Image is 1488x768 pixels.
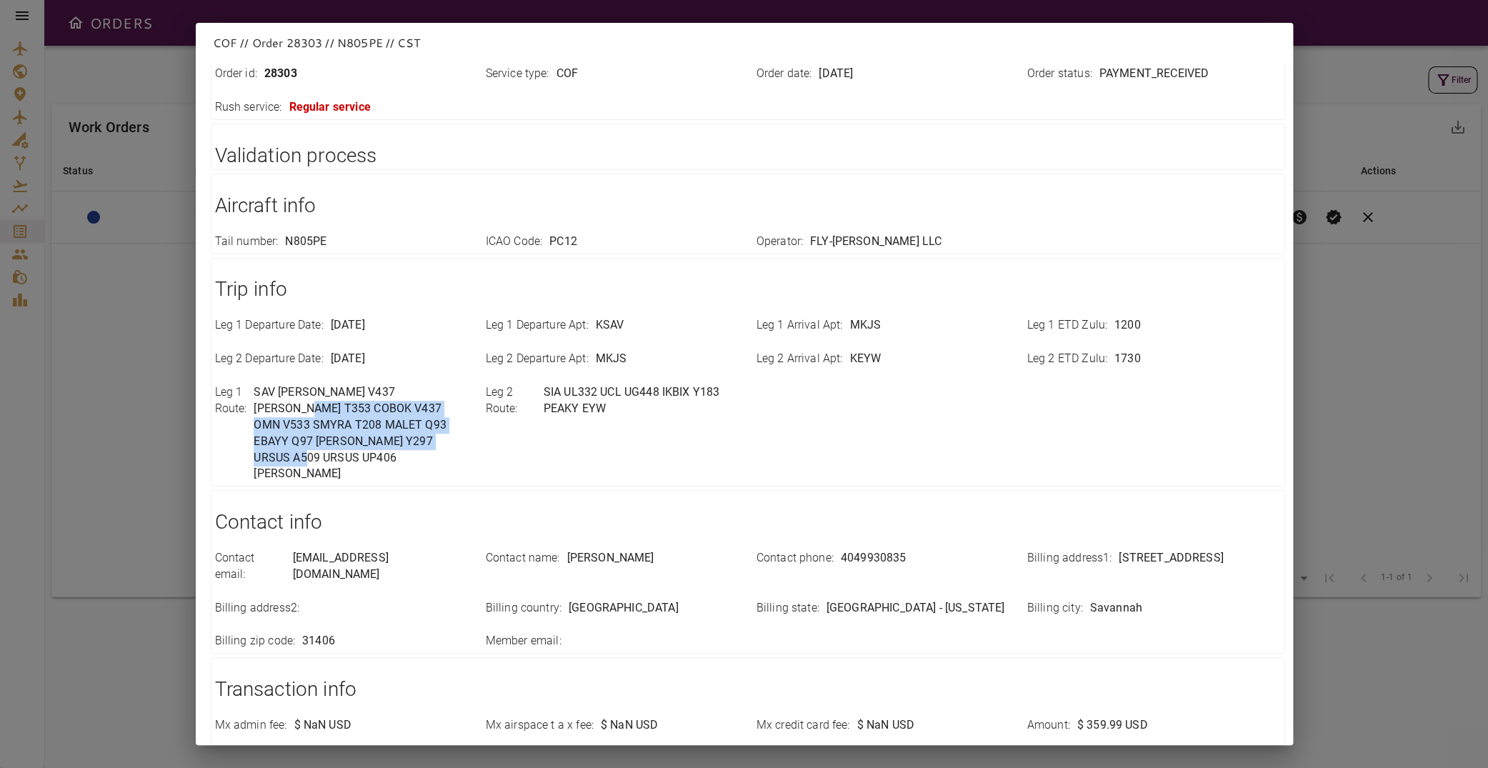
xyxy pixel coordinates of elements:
p: COF // Order 28303 // N805PE // CST [213,34,1276,51]
p: Tail number : [215,234,279,250]
p: Order status : [1027,66,1092,82]
p: Mx credit card fee : [757,717,850,734]
p: COF [556,66,577,82]
h1: Transaction info [215,675,1281,704]
p: Mx admin fee : [215,717,287,734]
p: Billing zip code : [215,633,296,649]
p: $ NaN USD [857,717,914,734]
p: Order date : [757,66,812,82]
p: SAV [PERSON_NAME] V437 [PERSON_NAME] T353 COBOK V437 OMN V533 SMYRA T208 MALET Q93 EBAYY Q97 [PER... [254,384,468,482]
p: PC12 [549,234,577,250]
p: 31406 [302,633,335,649]
p: Leg 2 Departure Date : [215,351,324,367]
p: SIA UL332 UCL UG448 IKBIX Y183 PEAKY EYW [544,384,739,417]
p: Rush service : [215,99,282,116]
p: 28303 [264,66,297,82]
h1: Contact info [215,508,1281,537]
p: 1200 [1114,317,1141,334]
p: [STREET_ADDRESS] [1119,550,1223,567]
p: Order id : [215,66,257,82]
p: Leg 2 Arrival Apt : [757,351,843,367]
p: Leg 1 Departure Date : [215,317,324,334]
p: Leg 1 Route : [215,384,247,482]
h1: Trip info [215,275,1281,304]
p: [PERSON_NAME] [566,550,654,567]
p: Mx airspace t a x fee : [486,717,594,734]
p: Leg 2 Route : [486,384,536,417]
h1: Validation process [215,141,1281,170]
p: Leg 1 Arrival Apt : [757,317,843,334]
p: [GEOGRAPHIC_DATA] - [US_STATE] [827,600,1005,617]
h1: Aircraft info [215,191,1281,220]
p: Regular service [289,99,370,116]
p: PAYMENT_RECEIVED [1099,66,1208,82]
p: Operator : [757,234,803,250]
p: KSAV [596,317,624,334]
p: Contact name : [486,550,560,567]
p: Service type : [486,66,549,82]
p: 4049930835 [841,550,907,567]
p: Leg 1 ETD Zulu : [1027,317,1107,334]
p: Leg 1 Departure Apt : [486,317,589,334]
p: FLY-[PERSON_NAME] LLC [810,234,942,250]
p: Contact email : [215,550,286,583]
p: $ NaN USD [294,717,351,734]
p: Billing city : [1027,600,1083,617]
p: Amount : [1027,717,1070,734]
p: Leg 2 Departure Apt : [486,351,589,367]
p: Billing country : [486,600,561,617]
p: MKJS [596,351,627,367]
p: N805PE [285,234,326,250]
p: Billing address1 : [1027,550,1112,567]
p: [DATE] [331,351,365,367]
p: [DATE] [819,66,853,82]
p: $ NaN USD [601,717,658,734]
p: ICAO Code : [486,234,543,250]
p: [EMAIL_ADDRESS][DOMAIN_NAME] [293,550,469,583]
p: Billing state : [757,600,819,617]
p: KEYW [849,351,881,367]
p: Savannah [1089,600,1142,617]
p: 1730 [1114,351,1141,367]
p: [DATE] [331,317,365,334]
p: [GEOGRAPHIC_DATA] [569,600,679,617]
p: MKJS [849,317,881,334]
p: Member email : [486,633,561,649]
p: Contact phone : [757,550,834,567]
p: $ 359.99 USD [1077,717,1148,734]
p: Leg 2 ETD Zulu : [1027,351,1107,367]
p: Billing address2 : [215,600,300,617]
